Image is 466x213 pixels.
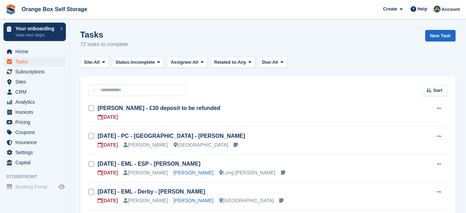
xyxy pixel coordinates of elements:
[15,47,57,56] span: Home
[123,197,168,204] div: [PERSON_NAME]
[15,57,57,66] span: Tasks
[80,30,128,39] h1: Tasks
[3,47,66,56] a: menu
[15,32,57,38] p: View next steps
[433,87,442,94] span: Sort
[80,57,109,68] button: Site: All
[94,59,100,66] span: All
[15,148,57,157] span: Settings
[98,161,200,167] a: [DATE] - EML - ESP - [PERSON_NAME]
[219,169,275,176] div: Long [PERSON_NAME]
[3,117,66,127] a: menu
[116,59,131,66] span: Status:
[6,173,69,180] span: Storefront
[3,67,66,77] a: menu
[3,97,66,107] a: menu
[15,87,57,97] span: CRM
[192,59,198,66] span: All
[167,57,208,68] button: Assignee: All
[58,183,66,191] a: Preview store
[272,59,278,66] span: All
[3,137,66,147] a: menu
[15,127,57,137] span: Coupons
[3,87,66,97] a: menu
[15,77,57,87] span: Sites
[425,30,456,41] a: New Task
[15,117,57,127] span: Pricing
[112,57,164,68] button: Status: Incomplete
[98,169,118,176] div: [DATE]
[123,169,168,176] div: [PERSON_NAME]
[98,141,118,149] div: [DATE]
[15,67,57,77] span: Subscriptions
[98,105,220,111] a: [PERSON_NAME] - £30 deposit to be refunded
[3,57,66,66] a: menu
[174,170,214,175] a: [PERSON_NAME]
[442,6,460,13] span: Account
[15,137,57,147] span: Insurance
[98,113,118,121] div: [DATE]
[3,182,66,192] a: menu
[3,107,66,117] a: menu
[434,6,441,13] img: Mike
[174,198,214,203] a: [PERSON_NAME]
[15,97,57,107] span: Analytics
[383,6,397,13] span: Create
[3,158,66,167] a: menu
[3,23,66,41] a: Your onboarding View next steps
[15,158,57,167] span: Capital
[258,57,287,68] button: Due: All
[3,127,66,137] a: menu
[123,141,168,149] div: [PERSON_NAME]
[19,3,90,15] a: Orange Box Self Storage
[98,189,205,195] a: [DATE] - EML - Derby - [PERSON_NAME]
[3,148,66,157] a: menu
[80,40,128,48] p: 72 tasks to complete
[84,59,94,66] span: Site:
[262,59,272,66] span: Due:
[15,26,57,31] p: Your onboarding
[131,59,155,66] span: Incomplete
[219,197,274,204] div: [GEOGRAPHIC_DATA]
[418,6,427,13] span: Help
[214,59,238,66] span: Related to:
[171,59,192,66] span: Assignee:
[98,197,118,204] div: [DATE]
[3,77,66,87] a: menu
[15,182,57,192] span: Booking Portal
[98,133,245,139] a: [DATE] - PC - [GEOGRAPHIC_DATA] - [PERSON_NAME]
[211,57,255,68] button: Related to: Any
[6,4,16,15] img: stora-icon-8386f47178a22dfd0bd8f6a31ec36ba5ce8667c1dd55bd0f319d3a0aa187defe.svg
[15,107,57,117] span: Invoices
[238,59,246,66] span: Any
[174,141,228,149] div: [GEOGRAPHIC_DATA]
